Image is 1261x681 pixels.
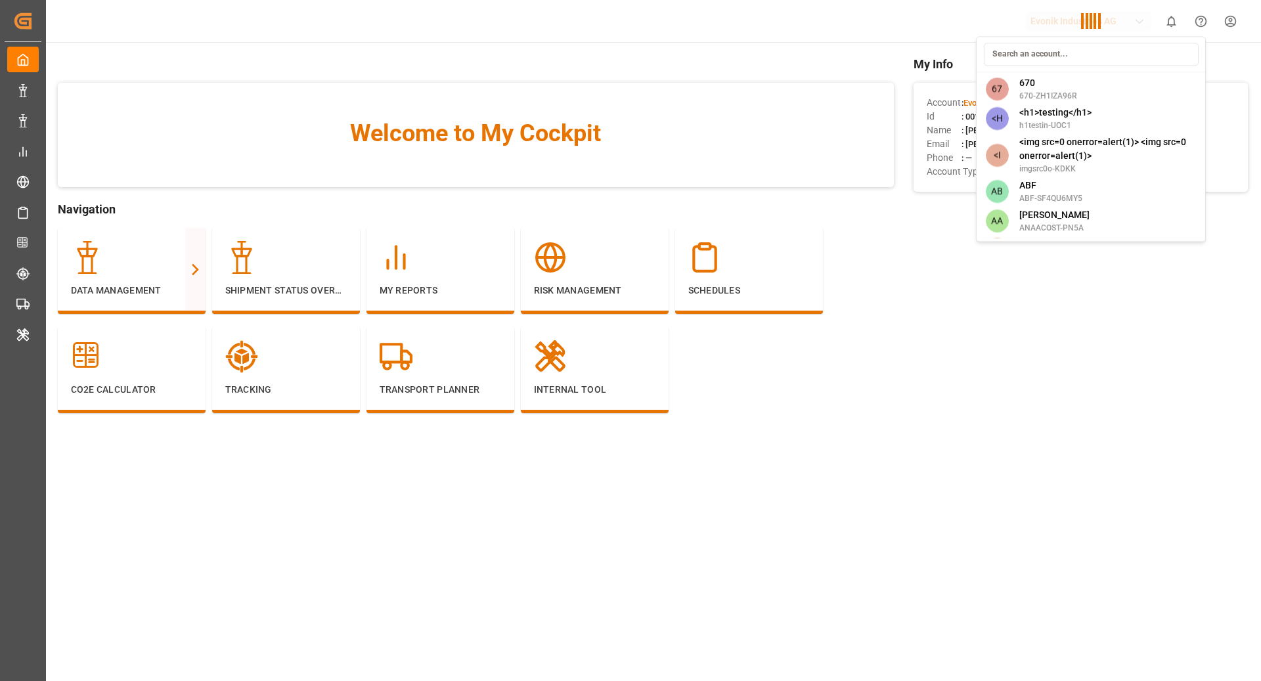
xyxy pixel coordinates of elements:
[688,284,810,297] p: Schedules
[71,284,192,297] p: Data Management
[927,137,962,151] span: Email
[927,123,962,137] span: Name
[380,284,501,297] p: My Reports
[1186,7,1216,36] button: Help Center
[927,165,983,179] span: Account Type
[534,383,655,397] p: Internal Tool
[380,383,501,397] p: Transport Planner
[984,43,1199,66] input: Search an account...
[225,383,347,397] p: Tracking
[962,153,972,163] span: : —
[962,98,1042,108] span: :
[927,110,962,123] span: Id
[225,284,347,297] p: Shipment Status Overview
[962,125,1030,135] span: : [PERSON_NAME]
[963,98,1042,108] span: Evonik Industries AG
[927,151,962,165] span: Phone
[534,284,655,297] p: Risk Management
[84,116,868,151] span: Welcome to My Cockpit
[962,139,1167,149] span: : [PERSON_NAME][EMAIL_ADDRESS][DOMAIN_NAME]
[914,55,1248,73] span: My Info
[1157,7,1186,36] button: show 0 new notifications
[962,112,1048,121] span: : 0011t000013eqN2AAI
[71,383,192,397] p: CO2e Calculator
[927,96,962,110] span: Account
[58,200,894,218] span: Navigation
